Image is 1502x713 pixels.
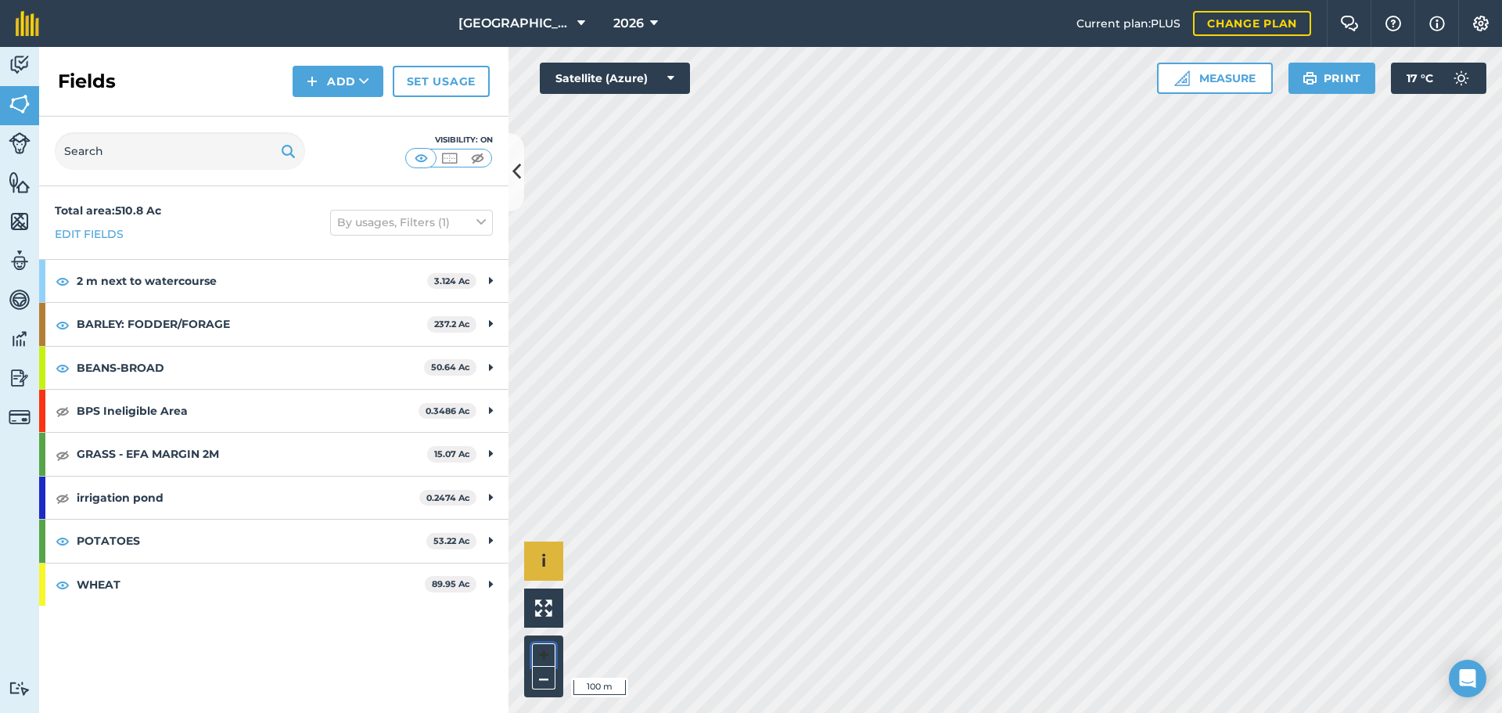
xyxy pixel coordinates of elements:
[532,667,555,690] button: –
[1340,16,1359,31] img: Two speech bubbles overlapping with the left bubble in the forefront
[426,492,470,503] strong: 0.2474 Ac
[524,542,563,581] button: i
[77,433,427,475] strong: GRASS - EFA MARGIN 2M
[9,53,31,77] img: svg+xml;base64,PD94bWwgdmVyc2lvbj0iMS4wIiBlbmNvZGluZz0idXRmLTgiPz4KPCEtLSBHZW5lcmF0b3I6IEFkb2JlIE...
[77,260,427,302] strong: 2 m next to watercourse
[56,402,70,420] img: svg+xml;base64,PHN2ZyB4bWxucz0iaHR0cDovL3d3dy53My5vcmcvMjAwMC9zdmciIHdpZHRoPSIxOCIgaGVpZ2h0PSIyNC...
[16,11,39,36] img: fieldmargin Logo
[56,575,70,594] img: svg+xml;base64,PHN2ZyB4bWxucz0iaHR0cDovL3d3dy53My5vcmcvMjAwMC9zdmciIHdpZHRoPSIxOCIgaGVpZ2h0PSIyNC...
[56,315,70,334] img: svg+xml;base64,PHN2ZyB4bWxucz0iaHR0cDovL3d3dy53My5vcmcvMjAwMC9zdmciIHdpZHRoPSIxOCIgaGVpZ2h0PSIyNC...
[39,303,508,345] div: BARLEY: FODDER/FORAGE237.2 Ac
[9,249,31,272] img: svg+xml;base64,PD94bWwgdmVyc2lvbj0iMS4wIiBlbmNvZGluZz0idXRmLTgiPz4KPCEtLSBHZW5lcmF0b3I6IEFkb2JlIE...
[39,390,508,432] div: BPS Ineligible Area0.3486 Ac
[9,366,31,390] img: svg+xml;base64,PD94bWwgdmVyc2lvbj0iMS4wIiBlbmNvZGluZz0idXRmLTgiPz4KPCEtLSBHZW5lcmF0b3I6IEFkb2JlIE...
[293,66,383,97] button: Add
[433,535,470,546] strong: 53.22 Ac
[1391,63,1486,94] button: 17 °C
[426,405,470,416] strong: 0.3486 Ac
[9,288,31,311] img: svg+xml;base64,PD94bWwgdmVyc2lvbj0iMS4wIiBlbmNvZGluZz0idXRmLTgiPz4KPCEtLSBHZW5lcmF0b3I6IEFkb2JlIE...
[55,203,161,218] strong: Total area : 510.8 Ac
[9,171,31,194] img: svg+xml;base64,PHN2ZyB4bWxucz0iaHR0cDovL3d3dy53My5vcmcvMjAwMC9zdmciIHdpZHRoPSI1NiIgaGVpZ2h0PSI2MC...
[9,92,31,116] img: svg+xml;base64,PHN2ZyB4bWxucz0iaHR0cDovL3d3dy53My5vcmcvMjAwMC9zdmciIHdpZHRoPSI1NiIgaGVpZ2h0PSI2MC...
[1407,63,1433,94] span: 17 ° C
[613,14,644,33] span: 2026
[39,433,508,475] div: GRASS - EFA MARGIN 2M15.07 Ac
[431,362,470,373] strong: 50.64 Ac
[281,142,296,160] img: svg+xml;base64,PHN2ZyB4bWxucz0iaHR0cDovL3d3dy53My5vcmcvMjAwMC9zdmciIHdpZHRoPSIxOSIgaGVpZ2h0PSIyNC...
[434,448,470,459] strong: 15.07 Ac
[77,347,424,389] strong: BEANS-BROAD
[39,260,508,302] div: 2 m next to watercourse3.124 Ac
[1288,63,1376,94] button: Print
[9,681,31,696] img: svg+xml;base64,PD94bWwgdmVyc2lvbj0iMS4wIiBlbmNvZGluZz0idXRmLTgiPz4KPCEtLSBHZW5lcmF0b3I6IEFkb2JlIE...
[39,347,508,389] div: BEANS-BROAD50.64 Ac
[9,327,31,351] img: svg+xml;base64,PD94bWwgdmVyc2lvbj0iMS4wIiBlbmNvZGluZz0idXRmLTgiPz4KPCEtLSBHZW5lcmF0b3I6IEFkb2JlIE...
[56,445,70,464] img: svg+xml;base64,PHN2ZyB4bWxucz0iaHR0cDovL3d3dy53My5vcmcvMjAwMC9zdmciIHdpZHRoPSIxOCIgaGVpZ2h0PSIyNC...
[432,578,470,589] strong: 89.95 Ac
[434,275,470,286] strong: 3.124 Ac
[56,272,70,290] img: svg+xml;base64,PHN2ZyB4bWxucz0iaHR0cDovL3d3dy53My5vcmcvMjAwMC9zdmciIHdpZHRoPSIxOCIgaGVpZ2h0PSIyNC...
[1174,70,1190,86] img: Ruler icon
[1446,63,1477,94] img: svg+xml;base64,PD94bWwgdmVyc2lvbj0iMS4wIiBlbmNvZGluZz0idXRmLTgiPz4KPCEtLSBHZW5lcmF0b3I6IEFkb2JlIE...
[1429,14,1445,33] img: svg+xml;base64,PHN2ZyB4bWxucz0iaHR0cDovL3d3dy53My5vcmcvMjAwMC9zdmciIHdpZHRoPSIxNyIgaGVpZ2h0PSIxNy...
[39,477,508,519] div: irrigation pond0.2474 Ac
[55,225,124,243] a: Edit fields
[77,564,425,606] strong: WHEAT
[440,150,459,166] img: svg+xml;base64,PHN2ZyB4bWxucz0iaHR0cDovL3d3dy53My5vcmcvMjAwMC9zdmciIHdpZHRoPSI1MCIgaGVpZ2h0PSI0MC...
[458,14,571,33] span: [GEOGRAPHIC_DATA]
[55,132,305,170] input: Search
[411,150,431,166] img: svg+xml;base64,PHN2ZyB4bWxucz0iaHR0cDovL3d3dy53My5vcmcvMjAwMC9zdmciIHdpZHRoPSI1MCIgaGVpZ2h0PSI0MC...
[393,66,490,97] a: Set usage
[9,406,31,428] img: svg+xml;base64,PD94bWwgdmVyc2lvbj0iMS4wIiBlbmNvZGluZz0idXRmLTgiPz4KPCEtLSBHZW5lcmF0b3I6IEFkb2JlIE...
[77,520,426,562] strong: POTATOES
[77,477,419,519] strong: irrigation pond
[9,132,31,154] img: svg+xml;base64,PD94bWwgdmVyc2lvbj0iMS4wIiBlbmNvZGluZz0idXRmLTgiPz4KPCEtLSBHZW5lcmF0b3I6IEFkb2JlIE...
[1449,660,1486,697] div: Open Intercom Messenger
[1471,16,1490,31] img: A cog icon
[540,63,690,94] button: Satellite (Azure)
[1384,16,1403,31] img: A question mark icon
[56,488,70,507] img: svg+xml;base64,PHN2ZyB4bWxucz0iaHR0cDovL3d3dy53My5vcmcvMjAwMC9zdmciIHdpZHRoPSIxOCIgaGVpZ2h0PSIyNC...
[1157,63,1273,94] button: Measure
[56,531,70,550] img: svg+xml;base64,PHN2ZyB4bWxucz0iaHR0cDovL3d3dy53My5vcmcvMjAwMC9zdmciIHdpZHRoPSIxOCIgaGVpZ2h0PSIyNC...
[468,150,487,166] img: svg+xml;base64,PHN2ZyB4bWxucz0iaHR0cDovL3d3dy53My5vcmcvMjAwMC9zdmciIHdpZHRoPSI1MCIgaGVpZ2h0PSI0MC...
[1076,15,1180,32] span: Current plan : PLUS
[405,134,493,146] div: Visibility: On
[39,564,508,606] div: WHEAT89.95 Ac
[307,72,318,91] img: svg+xml;base64,PHN2ZyB4bWxucz0iaHR0cDovL3d3dy53My5vcmcvMjAwMC9zdmciIHdpZHRoPSIxNCIgaGVpZ2h0PSIyNC...
[535,600,552,617] img: Four arrows, one pointing top left, one top right, one bottom right and the last bottom left
[58,69,116,94] h2: Fields
[39,520,508,562] div: POTATOES53.22 Ac
[1303,69,1317,88] img: svg+xml;base64,PHN2ZyB4bWxucz0iaHR0cDovL3d3dy53My5vcmcvMjAwMC9zdmciIHdpZHRoPSIxOSIgaGVpZ2h0PSIyNC...
[532,643,555,667] button: +
[541,551,546,571] span: i
[77,303,427,345] strong: BARLEY: FODDER/FORAGE
[9,210,31,233] img: svg+xml;base64,PHN2ZyB4bWxucz0iaHR0cDovL3d3dy53My5vcmcvMjAwMC9zdmciIHdpZHRoPSI1NiIgaGVpZ2h0PSI2MC...
[77,390,419,432] strong: BPS Ineligible Area
[56,358,70,377] img: svg+xml;base64,PHN2ZyB4bWxucz0iaHR0cDovL3d3dy53My5vcmcvMjAwMC9zdmciIHdpZHRoPSIxOCIgaGVpZ2h0PSIyNC...
[1193,11,1311,36] a: Change plan
[330,210,493,235] button: By usages, Filters (1)
[434,319,470,329] strong: 237.2 Ac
